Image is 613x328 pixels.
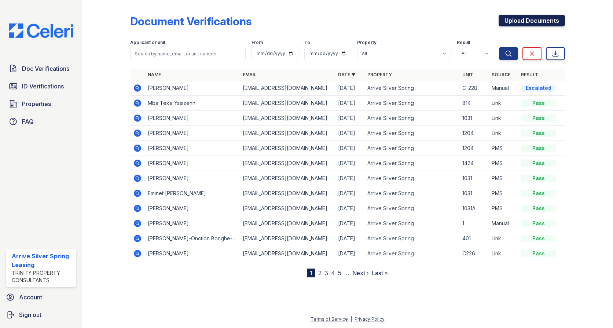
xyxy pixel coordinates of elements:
td: [DATE] [335,231,364,246]
a: 4 [331,269,335,277]
td: PMS [489,141,518,156]
a: Source [492,72,510,77]
span: FAQ [22,117,34,126]
a: Unit [462,72,473,77]
td: [EMAIL_ADDRESS][DOMAIN_NAME] [240,126,335,141]
td: 1204 [459,141,489,156]
td: [EMAIL_ADDRESS][DOMAIN_NAME] [240,246,335,261]
td: C-228 [459,81,489,96]
span: … [344,269,349,277]
div: Escalated [521,84,556,92]
td: Manual [489,81,518,96]
label: Applicant or unit [130,40,165,45]
td: 1424 [459,156,489,171]
div: Pass [521,235,556,242]
td: [PERSON_NAME] [145,156,240,171]
a: Last » [372,269,388,277]
a: Name [148,72,161,77]
td: PMS [489,171,518,186]
td: [DATE] [335,201,364,216]
td: [EMAIL_ADDRESS][DOMAIN_NAME] [240,216,335,231]
div: 1 [307,269,315,277]
td: [EMAIL_ADDRESS][DOMAIN_NAME] [240,156,335,171]
td: Mba Teke Yssizehn [145,96,240,111]
div: Pass [521,175,556,182]
div: Pass [521,99,556,107]
div: Pass [521,114,556,122]
a: Properties [6,96,76,111]
td: Arrive Silver Spring [364,111,459,126]
td: [EMAIL_ADDRESS][DOMAIN_NAME] [240,171,335,186]
td: 1031A [459,201,489,216]
div: Pass [521,250,556,257]
a: Date ▼ [338,72,356,77]
td: Link [489,231,518,246]
td: Manual [489,216,518,231]
td: Arrive Silver Spring [364,126,459,141]
div: Pass [521,190,556,197]
span: Account [19,293,42,302]
td: Link [489,126,518,141]
td: [EMAIL_ADDRESS][DOMAIN_NAME] [240,81,335,96]
a: Upload Documents [499,15,565,26]
td: Arrive Silver Spring [364,171,459,186]
td: [PERSON_NAME] [145,201,240,216]
label: From [252,40,263,45]
td: [PERSON_NAME] [145,126,240,141]
div: Pass [521,130,556,137]
div: Arrive Silver Spring Leasing [12,252,73,269]
td: [DATE] [335,81,364,96]
a: Email [243,72,256,77]
td: [EMAIL_ADDRESS][DOMAIN_NAME] [240,96,335,111]
td: PMS [489,201,518,216]
td: [PERSON_NAME] [145,111,240,126]
div: Pass [521,145,556,152]
td: Arrive Silver Spring [364,156,459,171]
td: PMS [489,156,518,171]
a: Doc Verifications [6,61,76,76]
a: Terms of Service [311,316,348,322]
td: [PERSON_NAME]-Onction Bonghe-[GEOGRAPHIC_DATA] [145,231,240,246]
td: [DATE] [335,246,364,261]
td: [DATE] [335,171,364,186]
td: [EMAIL_ADDRESS][DOMAIN_NAME] [240,186,335,201]
span: Sign out [19,310,41,319]
img: CE_Logo_Blue-a8612792a0a2168367f1c8372b55b34899dd931a85d93a1a3d3e32e68fde9ad4.png [3,23,79,38]
td: Arrive Silver Spring [364,201,459,216]
td: [EMAIL_ADDRESS][DOMAIN_NAME] [240,111,335,126]
td: [DATE] [335,126,364,141]
td: Eminet [PERSON_NAME] [145,186,240,201]
td: [PERSON_NAME] [145,246,240,261]
td: Arrive Silver Spring [364,246,459,261]
td: PMS [489,186,518,201]
td: [EMAIL_ADDRESS][DOMAIN_NAME] [240,201,335,216]
td: Arrive Silver Spring [364,216,459,231]
td: [PERSON_NAME] [145,81,240,96]
a: Account [3,290,79,305]
td: [DATE] [335,216,364,231]
td: 401 [459,231,489,246]
td: [DATE] [335,186,364,201]
span: Doc Verifications [22,64,69,73]
td: [EMAIL_ADDRESS][DOMAIN_NAME] [240,141,335,156]
td: Arrive Silver Spring [364,141,459,156]
td: Link [489,96,518,111]
td: Link [489,111,518,126]
td: [DATE] [335,141,364,156]
td: 814 [459,96,489,111]
div: Pass [521,205,556,212]
a: FAQ [6,114,76,129]
td: 1031 [459,111,489,126]
a: Sign out [3,307,79,322]
td: Arrive Silver Spring [364,231,459,246]
a: 2 [318,269,322,277]
span: Properties [22,99,51,108]
span: ID Verifications [22,82,64,91]
td: C226 [459,246,489,261]
input: Search by name, email, or unit number [130,47,246,60]
td: [DATE] [335,111,364,126]
label: Property [357,40,377,45]
td: 1 [459,216,489,231]
a: Property [367,72,392,77]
